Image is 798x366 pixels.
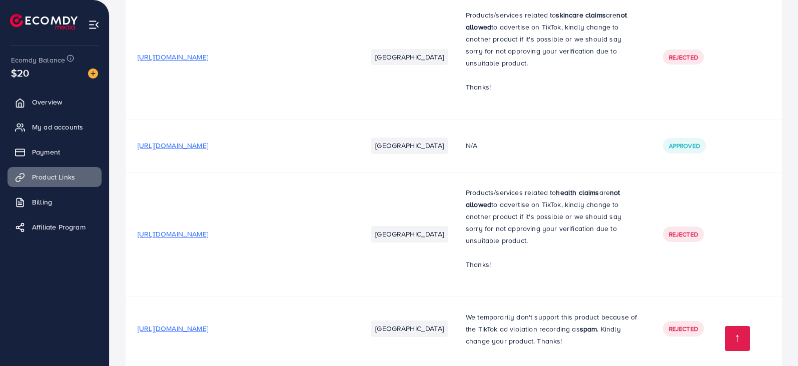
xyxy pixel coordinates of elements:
strong: not allowed [466,187,620,209]
p: Products/services related to are to advertise on TikTok, kindly change to another product if it's... [466,9,639,69]
span: Rejected [669,230,698,238]
a: Payment [8,142,102,162]
span: $20 [11,65,29,80]
li: [GEOGRAPHIC_DATA] [371,137,448,153]
span: Rejected [669,53,698,61]
a: Overview [8,92,102,112]
span: [URL][DOMAIN_NAME] [138,52,208,62]
p: Thanks! [466,81,639,93]
strong: not allowed [466,10,627,32]
span: Product Links [32,172,75,182]
strong: health claims [556,187,599,197]
li: [GEOGRAPHIC_DATA] [371,49,448,65]
img: image [88,68,98,78]
strong: spam [580,324,597,334]
span: Affiliate Program [32,222,86,232]
a: Billing [8,192,102,212]
iframe: Chat [755,321,790,358]
p: We temporarily don't support this product because of the TikTok ad violation recording as . Kindl... [466,311,639,347]
span: Billing [32,197,52,207]
span: Ecomdy Balance [11,55,65,65]
p: Products/services related to are to advertise on TikTok, kindly change to another product if it's... [466,186,639,246]
strong: skincare claims [556,10,605,20]
span: Approved [669,141,700,150]
p: Thanks! [466,258,639,270]
li: [GEOGRAPHIC_DATA] [371,226,448,242]
img: logo [10,14,78,29]
a: Affiliate Program [8,217,102,237]
li: [GEOGRAPHIC_DATA] [371,320,448,336]
span: Rejected [669,324,698,333]
img: menu [88,19,100,30]
span: [URL][DOMAIN_NAME] [138,229,208,239]
span: Overview [32,97,62,107]
span: [URL][DOMAIN_NAME] [138,140,208,150]
span: N/A [466,140,477,150]
span: Payment [32,147,60,157]
a: Product Links [8,167,102,187]
a: My ad accounts [8,117,102,137]
span: My ad accounts [32,122,83,132]
span: [URL][DOMAIN_NAME] [138,323,208,333]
